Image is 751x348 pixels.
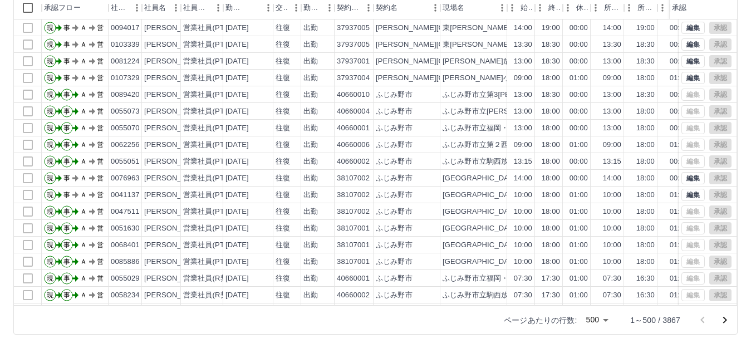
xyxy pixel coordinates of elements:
div: 18:00 [542,123,560,134]
div: 出勤 [303,190,318,200]
div: 18:00 [542,223,560,234]
div: 往復 [276,56,290,67]
div: 18:30 [636,40,655,50]
div: ふじみ野市立福岡・第２福岡・第３福岡放課後児童クラブ [443,123,633,134]
div: 09:00 [514,73,532,84]
div: [DATE] [225,223,249,234]
div: 0094017 [111,23,140,33]
div: 14:00 [514,23,532,33]
div: [DATE] [225,173,249,184]
div: 出勤 [303,156,318,167]
div: [PERSON_NAME]放課後児童クラブ [443,56,562,67]
text: 営 [97,208,104,215]
div: 18:30 [542,90,560,100]
div: 13:15 [514,156,532,167]
text: 現 [47,141,53,149]
div: 40660001 [337,123,370,134]
div: 往復 [276,156,290,167]
text: 事 [63,158,70,165]
div: 出勤 [303,73,318,84]
div: ふじみ野市 [376,90,413,100]
div: [PERSON_NAME][GEOGRAPHIC_DATA] [376,40,513,50]
div: 18:00 [636,173,655,184]
text: 事 [63,224,70,232]
div: 出勤 [303,40,318,50]
div: 01:00 [570,223,588,234]
div: 営業社員(PT契約) [183,240,242,251]
div: 00:00 [570,173,588,184]
div: 出勤 [303,90,318,100]
div: 出勤 [303,173,318,184]
div: 東[PERSON_NAME]放課後児童クラブ [443,40,569,50]
div: [GEOGRAPHIC_DATA] [443,173,519,184]
div: 出勤 [303,223,318,234]
div: [PERSON_NAME] [144,140,205,150]
div: 往復 [276,207,290,217]
div: [DATE] [225,106,249,117]
div: 13:00 [603,106,621,117]
div: 00:00 [570,40,588,50]
text: Ａ [80,107,87,115]
text: 現 [47,107,53,115]
text: Ａ [80,141,87,149]
text: 事 [63,208,70,215]
div: 18:00 [542,73,560,84]
div: 01:00 [670,140,688,150]
div: 01:00 [570,190,588,200]
div: 37937005 [337,23,370,33]
text: Ａ [80,91,87,99]
div: 19:00 [636,23,655,33]
div: 38107002 [337,173,370,184]
div: 10:00 [603,190,621,200]
div: 00:00 [570,123,588,134]
div: 37937001 [337,56,370,67]
div: 18:00 [636,223,655,234]
text: 現 [47,174,53,182]
div: 出勤 [303,123,318,134]
text: 事 [63,191,70,199]
div: 営業社員(PT契約) [183,106,242,117]
div: 営業社員(PT契約) [183,207,242,217]
text: 営 [97,57,104,65]
div: 0055051 [111,156,140,167]
text: 営 [97,24,104,32]
div: [DATE] [225,156,249,167]
div: 10:00 [514,207,532,217]
div: 37937005 [337,40,370,50]
div: 00:00 [570,156,588,167]
text: 現 [47,91,53,99]
div: 10:00 [603,207,621,217]
div: ふじみ野市 [376,190,413,200]
div: [DATE] [225,56,249,67]
div: 往復 [276,123,290,134]
div: 往復 [276,40,290,50]
text: 現 [47,57,53,65]
div: 00:00 [670,40,688,50]
text: 営 [97,107,104,115]
div: 0089420 [111,90,140,100]
div: [DATE] [225,123,249,134]
div: 13:00 [603,90,621,100]
div: 0081224 [111,56,140,67]
div: 18:00 [542,207,560,217]
div: 0055073 [111,106,140,117]
text: 営 [97,74,104,82]
div: [PERSON_NAME][GEOGRAPHIC_DATA] [376,73,513,84]
div: 01:00 [670,207,688,217]
div: [DATE] [225,240,249,251]
div: ふじみ野市 [376,106,413,117]
div: 営業社員(PT契約) [183,23,242,33]
div: 0068401 [111,240,140,251]
div: 18:00 [636,207,655,217]
div: 18:00 [542,190,560,200]
text: 営 [97,91,104,99]
div: 0076963 [111,173,140,184]
div: 18:30 [636,90,655,100]
div: 19:00 [542,23,560,33]
div: ふじみ野市 [376,156,413,167]
div: 往復 [276,140,290,150]
text: 現 [47,224,53,232]
text: Ａ [80,158,87,165]
text: 事 [63,57,70,65]
div: 14:00 [603,173,621,184]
